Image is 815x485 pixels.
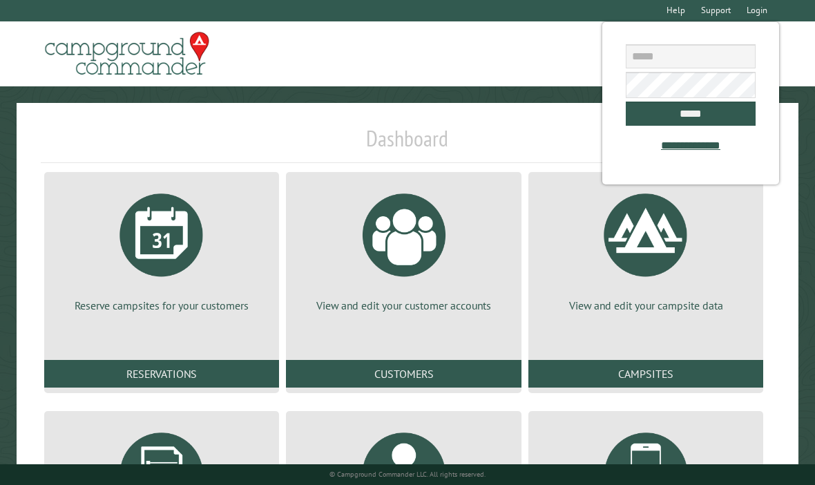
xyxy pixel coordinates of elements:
[303,183,504,313] a: View and edit your customer accounts
[41,125,774,163] h1: Dashboard
[286,360,521,388] a: Customers
[303,298,504,313] p: View and edit your customer accounts
[44,360,279,388] a: Reservations
[329,470,486,479] small: © Campground Commander LLC. All rights reserved.
[545,183,747,313] a: View and edit your campsite data
[528,360,763,388] a: Campsites
[41,27,213,81] img: Campground Commander
[545,298,747,313] p: View and edit your campsite data
[61,298,262,313] p: Reserve campsites for your customers
[61,183,262,313] a: Reserve campsites for your customers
